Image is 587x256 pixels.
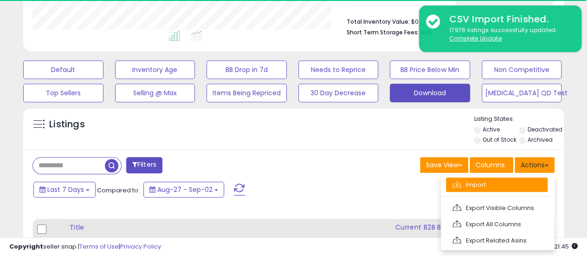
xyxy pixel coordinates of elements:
[482,60,562,79] button: Non Competitive
[482,84,562,102] button: [MEDICAL_DATA] QD Test
[79,242,119,251] a: Terms of Use
[528,125,562,133] label: Deactivated
[476,160,505,170] span: Columns
[9,243,161,251] div: seller snap | |
[446,217,548,231] a: Export All Columns
[442,13,574,26] div: CSV Import Finished.
[515,157,555,173] button: Actions
[157,185,213,194] span: Aug-27 - Sep-02
[120,242,161,251] a: Privacy Policy
[97,186,140,195] span: Compared to:
[69,223,387,232] div: Title
[442,26,574,43] div: 17976 listings successfully updated.
[420,157,468,173] button: Save View
[446,233,548,248] a: Export Related Asins
[395,223,550,232] div: Current B2B Buybox Price
[390,84,470,102] button: Download
[390,60,470,79] button: BB Price Below Min
[482,136,516,144] label: Out of Stock
[474,115,564,124] p: Listing States:
[540,242,578,251] span: 2025-09-10 21:45 GMT
[23,60,103,79] button: Default
[482,125,499,133] label: Active
[449,34,502,42] u: Complete Update
[298,60,379,79] button: Needs to Reprice
[33,182,96,197] button: Last 7 Days
[49,118,85,131] h5: Listings
[446,201,548,215] a: Export Visible Columns
[528,136,553,144] label: Archived
[298,84,379,102] button: 30 Day Decrease
[115,84,195,102] button: Selling @ Max
[206,60,287,79] button: BB Drop in 7d
[143,182,224,197] button: Aug-27 - Sep-02
[206,84,287,102] button: Items Being Repriced
[9,242,43,251] strong: Copyright
[115,60,195,79] button: Inventory Age
[470,157,513,173] button: Columns
[23,84,103,102] button: Top Sellers
[126,157,162,173] button: Filters
[446,177,548,192] a: Import
[47,185,84,194] span: Last 7 Days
